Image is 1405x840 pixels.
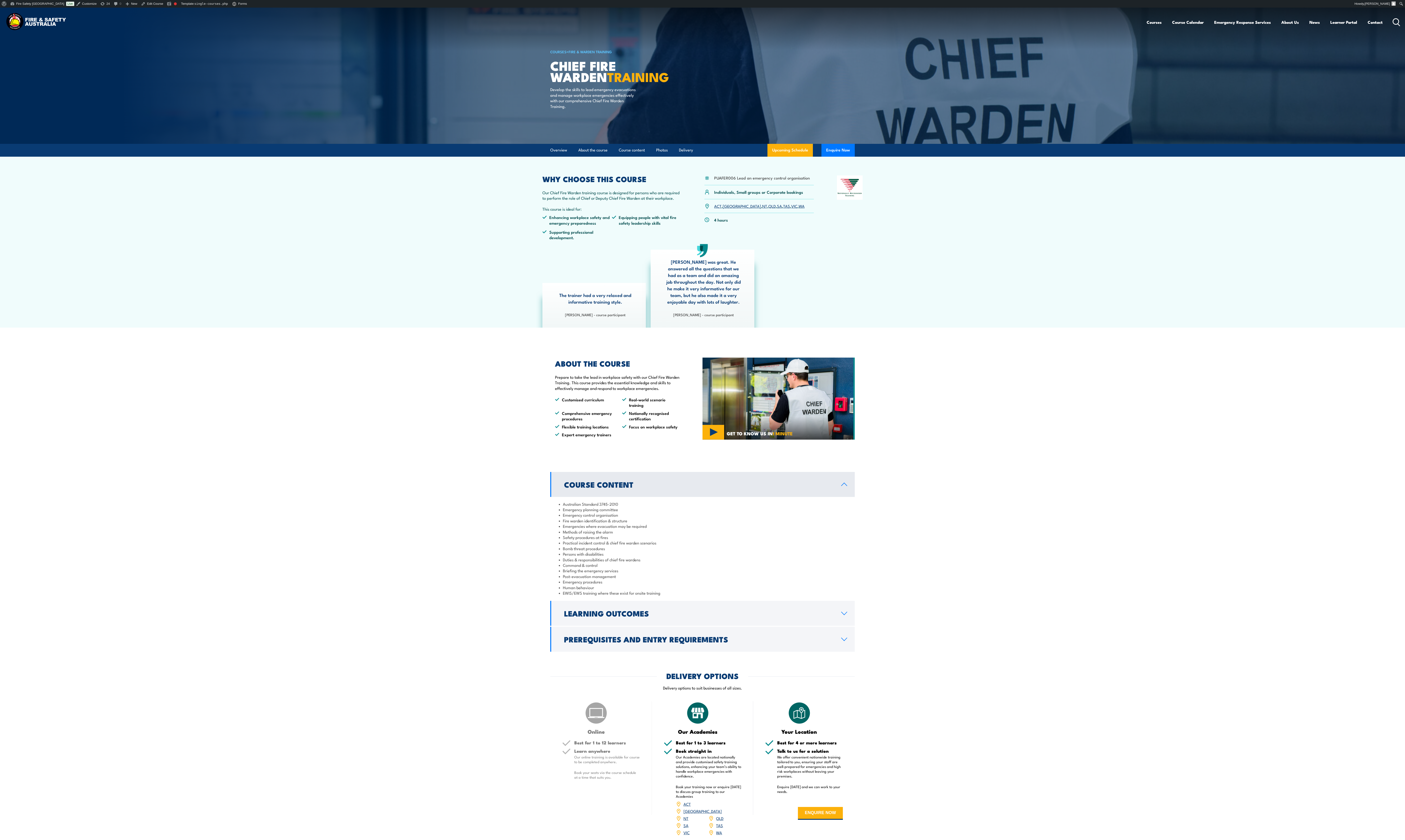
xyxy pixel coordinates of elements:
a: Contact [1368,16,1383,29]
strong: 1 MINUTE [773,430,793,437]
li: Fire warden identification & structure [559,518,846,523]
p: We offer convenient nationwide training tailored to you, ensuring your staff are well-prepared fo... [777,755,843,778]
h1: Chief Fire Warden [550,60,668,82]
a: Course content [619,144,645,156]
p: Develop the skills to lead emergency evacuations and manage workplace emergencies effectively wit... [550,87,637,109]
a: Delivery [679,144,693,156]
a: WA [716,830,722,835]
li: Practical incident control & chief fire warden scenarios [559,540,846,545]
li: Safety procedures at fires [559,534,846,540]
h5: Best for 4 or more learners [777,740,843,745]
a: [GEOGRAPHIC_DATA] [683,808,722,814]
p: Book your training now or enquire [DATE] to discuss group training to our Academies [676,784,742,799]
li: PUAFER006 Lead an emergency control organisation [714,175,810,180]
a: News [1309,16,1320,29]
li: Nationally recognised certification [622,410,681,422]
h3: Online [562,729,630,734]
a: Course Calendar [1172,16,1204,29]
span: [PERSON_NAME] [1365,2,1390,5]
li: Duties & responsibilities of chief fire wardens [559,557,846,562]
img: Nationally Recognised Training logo. [837,175,863,200]
a: Overview [550,144,567,156]
p: Individuals, Small groups or Corporate bookings [714,189,803,195]
li: Flexible training locations [555,424,614,429]
h2: ABOUT THE COURSE [555,360,681,367]
li: Persons with disabilities [559,551,846,557]
a: Photos [656,144,668,156]
a: VIC [683,830,690,835]
li: Supporting professional development. [542,229,612,240]
span: single-courses.php [194,2,228,5]
h2: WHY CHOOSE THIS COURSE [542,175,681,182]
span: GET TO KNOW US IN [727,431,793,436]
p: The trainer had a very relaxed and informative training style. [556,292,634,305]
a: SA [683,822,688,828]
p: This course is ideal for: [542,206,681,212]
p: Prepare to take the lead in workplace safety with our Chief Fire Warden Training. This course pro... [555,374,681,391]
h5: Talk to us for a solution [777,749,843,753]
a: ACT [683,801,691,807]
a: [GEOGRAPHIC_DATA] [723,203,761,209]
h5: Learn anywhere [574,749,640,753]
li: Emergency control organisation [559,512,846,518]
li: Enhancing workplace safety and emergency preparedness [542,214,612,226]
a: Live [66,2,74,6]
li: Briefing the emergency services [559,568,846,573]
p: Delivery options to suit businesses of all sizes. [550,685,855,690]
strong: [PERSON_NAME] - course participant [565,312,625,317]
img: Chief Fire Warden Training [702,358,855,440]
a: NT [762,203,767,209]
li: Bomb threat procedures [559,546,846,551]
a: About Us [1281,16,1299,29]
a: Learner Portal [1330,16,1357,29]
li: Methods of raising the alarm [559,529,846,534]
a: Fire & Warden Training [569,49,612,54]
a: Learning Outcomes [550,601,855,626]
li: Emergency planning committee [559,507,846,512]
p: Book your seats via the course schedule at a time that suits you. [574,770,640,780]
p: Enquire [DATE] and we can work to your needs. [777,784,843,794]
a: ACT [714,203,722,209]
h5: Book straight in [676,749,742,753]
li: Expert emergency trainers [555,432,614,437]
a: TAS [783,203,790,209]
strong: [PERSON_NAME] - course participant [673,312,734,317]
a: COURSES [550,49,566,54]
li: Comprehensive emergency procedures [555,410,614,422]
a: WA [799,203,805,209]
li: Customised curriculum [555,397,614,408]
h2: DELIVERY OPTIONS [666,672,739,679]
li: EWIS/EWS training where these exist for onsite training [559,590,846,596]
li: Equipping people with vital fire safety leadership skills [612,214,681,226]
a: QLD [768,203,776,209]
li: Emergencies where evacuation may be required [559,523,846,529]
p: Our Academies are located nationally and provide customised safety training solutions, enhancing ... [676,755,742,778]
strong: TRAINING [607,67,669,86]
li: Command & control [559,562,846,568]
button: Enquire Now [821,144,855,157]
p: , , , , , , , [714,203,805,209]
h3: Our Academies [664,729,732,734]
button: ENQUIRE NOW [798,807,843,820]
li: Emergency procedures [559,579,846,584]
a: Course Content [550,472,855,497]
li: Focus on workplace safety [622,424,681,429]
a: VIC [791,203,797,209]
a: TAS [716,822,723,828]
p: [PERSON_NAME] was great. He answered all the questions that we had as a team and did an amazing j... [665,258,742,305]
li: Real-world scenario training [622,397,681,408]
h2: Learning Outcomes [564,610,834,617]
a: Courses [1147,16,1162,29]
h2: Prerequisites and Entry Requirements [564,636,834,642]
h6: > [550,49,668,54]
p: Our online training is available for course to be completed anywhere. [574,755,640,764]
div: Focus keyphrase not set [174,2,177,5]
li: Australian Standard 3745-2010 [559,501,846,507]
a: Upcoming Schedule [767,144,813,157]
a: SA [777,203,782,209]
p: 4 hours [714,217,728,223]
a: Prerequisites and Entry Requirements [550,627,855,652]
a: About the course [578,144,608,156]
a: QLD [716,815,723,821]
a: NT [683,815,688,821]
